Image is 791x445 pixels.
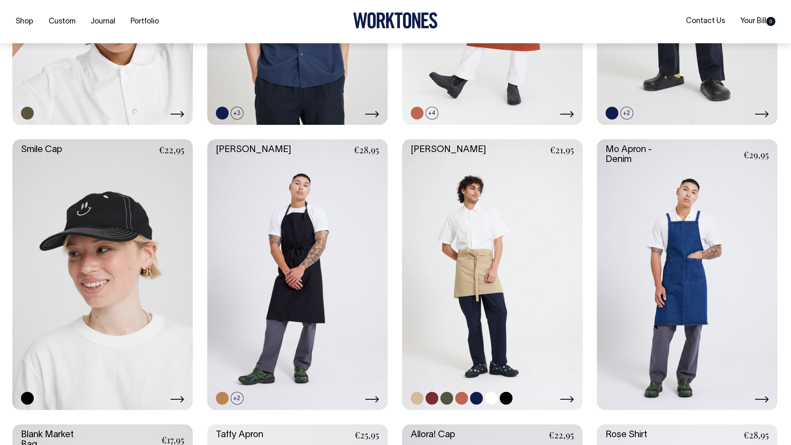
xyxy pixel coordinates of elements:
[737,14,779,28] a: Your Bill0
[683,14,728,28] a: Contact Us
[766,17,775,26] span: 0
[426,107,438,119] span: +4
[45,15,79,28] a: Custom
[87,15,119,28] a: Journal
[127,15,162,28] a: Portfolio
[231,107,243,119] span: +3
[12,15,37,28] a: Shop
[231,392,243,405] span: +2
[620,107,633,119] span: +2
